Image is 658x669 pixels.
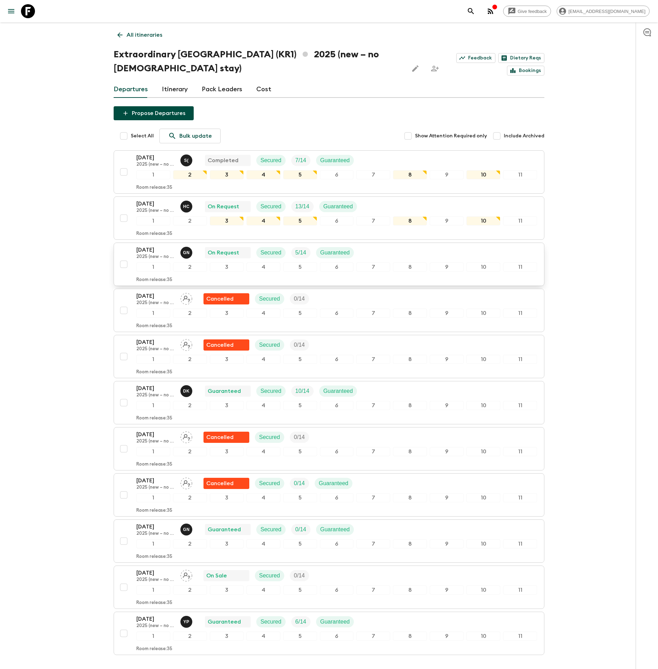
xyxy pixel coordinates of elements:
[259,295,280,303] p: Secured
[114,243,544,286] button: [DATE]2025 (new – no [DEMOGRAPHIC_DATA] stay)Genie NamOn RequestSecuredTrip FillGuaranteed1234567...
[136,200,175,208] p: [DATE]
[466,262,500,272] div: 10
[295,156,306,165] p: 7 / 14
[136,355,170,364] div: 1
[291,201,314,212] div: Trip Fill
[136,523,175,531] p: [DATE]
[283,262,317,272] div: 5
[255,432,284,443] div: Secured
[283,170,317,179] div: 5
[114,519,544,563] button: [DATE]2025 (new – no [DEMOGRAPHIC_DATA] stay)Genie NamGuaranteedSecuredTrip FillGuaranteed1234567...
[136,600,172,606] p: Room release: 35
[127,31,162,39] p: All itineraries
[114,48,403,75] h1: Extraordinary [GEOGRAPHIC_DATA] (KR1) 2025 (new – no [DEMOGRAPHIC_DATA] stay)
[319,479,349,488] p: Guaranteed
[320,632,354,641] div: 6
[136,615,175,623] p: [DATE]
[183,388,190,394] p: D K
[202,81,242,98] a: Pack Leaders
[162,81,188,98] a: Itinerary
[136,508,172,513] p: Room release: 35
[283,539,317,548] div: 5
[260,525,281,534] p: Secured
[466,539,500,548] div: 10
[208,618,241,626] p: Guaranteed
[131,132,154,139] span: Select All
[393,309,427,318] div: 8
[114,150,544,194] button: [DATE]2025 (new – no [DEMOGRAPHIC_DATA] stay)Sam (Sangwoo) KimCompletedSecuredTrip FillGuaranteed...
[210,539,244,548] div: 3
[206,433,234,441] p: Cancelled
[136,346,175,352] p: 2025 (new – no [DEMOGRAPHIC_DATA] stay)
[320,262,354,272] div: 6
[206,479,234,488] p: Cancelled
[323,202,353,211] p: Guaranteed
[136,216,170,225] div: 1
[136,170,170,179] div: 1
[356,355,390,364] div: 7
[210,401,244,410] div: 3
[503,309,537,318] div: 11
[503,216,537,225] div: 11
[260,156,281,165] p: Secured
[180,201,194,213] button: HC
[320,249,350,257] p: Guaranteed
[136,393,175,398] p: 2025 (new – no [DEMOGRAPHIC_DATA] stay)
[514,9,551,14] span: Give feedback
[183,250,189,256] p: G N
[114,289,544,332] button: [DATE]2025 (new – no [DEMOGRAPHIC_DATA] stay)Assign pack leaderFlash Pack cancellationSecuredTrip...
[136,585,170,595] div: 1
[295,387,309,395] p: 10 / 14
[393,262,427,272] div: 8
[283,309,317,318] div: 5
[210,585,244,595] div: 3
[173,632,207,641] div: 2
[173,401,207,410] div: 2
[259,341,280,349] p: Secured
[503,447,537,456] div: 11
[430,262,464,272] div: 9
[393,447,427,456] div: 8
[136,369,172,375] p: Room release: 35
[136,623,175,629] p: 2025 (new – no [DEMOGRAPHIC_DATA] stay)
[136,300,175,306] p: 2025 (new – no [DEMOGRAPHIC_DATA] stay)
[356,216,390,225] div: 7
[136,384,175,393] p: [DATE]
[114,612,544,655] button: [DATE]2025 (new – no [DEMOGRAPHIC_DATA] stay)Yong ParkGuaranteedSecuredTrip FillGuaranteed1234567...
[246,493,280,502] div: 4
[428,62,442,75] span: Share this itinerary
[180,387,194,393] span: Damien Kim
[206,571,227,580] p: On Sale
[393,493,427,502] div: 8
[430,170,464,179] div: 9
[557,6,650,17] div: [EMAIL_ADDRESS][DOMAIN_NAME]
[136,539,170,548] div: 1
[430,216,464,225] div: 9
[183,619,189,625] p: Y P
[114,566,544,609] button: [DATE]2025 (new – no [DEMOGRAPHIC_DATA] stay)Assign pack leaderOn SaleSecuredTrip Fill12345678910...
[136,401,170,410] div: 1
[466,585,500,595] div: 10
[183,204,190,209] p: H C
[464,4,478,18] button: search adventures
[246,585,280,595] div: 4
[323,387,353,395] p: Guaranteed
[246,632,280,641] div: 4
[260,387,281,395] p: Secured
[210,170,244,179] div: 3
[290,293,309,304] div: Trip Fill
[210,632,244,641] div: 3
[136,554,172,560] p: Room release: 35
[393,539,427,548] div: 8
[498,53,544,63] a: Dietary Reqs
[203,478,249,489] div: Flash Pack cancellation
[136,254,175,260] p: 2025 (new – no [DEMOGRAPHIC_DATA] stay)
[206,341,234,349] p: Cancelled
[294,341,305,349] p: 0 / 14
[503,355,537,364] div: 11
[466,216,500,225] div: 10
[180,526,194,531] span: Genie Nam
[203,339,249,351] div: Flash Pack cancellation
[136,153,175,162] p: [DATE]
[114,28,166,42] a: All itineraries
